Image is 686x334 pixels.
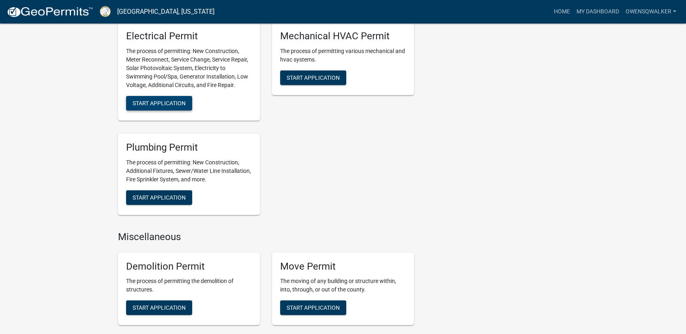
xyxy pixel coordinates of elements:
[126,96,192,111] button: Start Application
[117,5,214,19] a: [GEOGRAPHIC_DATA], [US_STATE]
[280,30,406,42] h5: Mechanical HVAC Permit
[133,100,186,106] span: Start Application
[133,194,186,200] span: Start Application
[126,277,252,294] p: The process of permitting the demolition of structures.
[126,158,252,184] p: The process of permitting: New Construction, Additional Fixtures, Sewer/Water Line Installation, ...
[551,4,573,19] a: Home
[126,30,252,42] h5: Electrical Permit
[287,74,340,81] span: Start Application
[287,304,340,311] span: Start Application
[118,231,414,243] h4: Miscellaneous
[126,300,192,315] button: Start Application
[126,142,252,153] h5: Plumbing Permit
[280,47,406,64] p: The process of permitting various mechanical and hvac systems.
[126,261,252,272] h5: Demolition Permit
[133,304,186,311] span: Start Application
[622,4,680,19] a: owensqwalker
[100,6,111,17] img: Putnam County, Georgia
[280,300,346,315] button: Start Application
[573,4,622,19] a: My Dashboard
[280,70,346,85] button: Start Application
[126,47,252,89] p: The process of permitting: New Construction, Meter Reconnect, Service Change, Service Repair, Sol...
[280,277,406,294] p: The moving of any building or structure within, into, through, or out of the county.
[280,261,406,272] h5: Move Permit
[126,190,192,205] button: Start Application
